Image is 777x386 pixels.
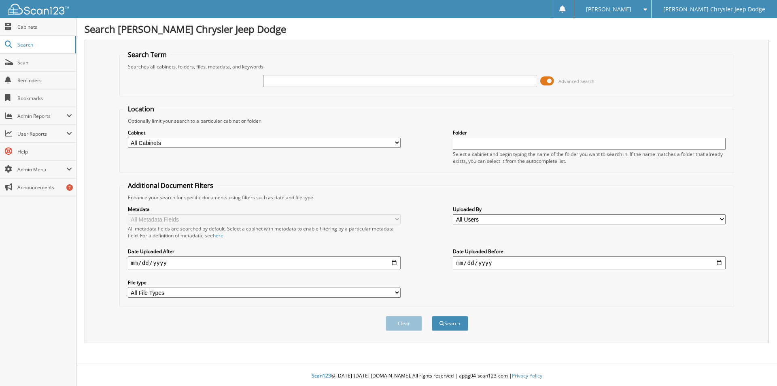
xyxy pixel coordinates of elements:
[453,129,726,136] label: Folder
[128,248,401,255] label: Date Uploaded After
[453,206,726,213] label: Uploaded By
[453,151,726,164] div: Select a cabinet and begin typing the name of the folder you want to search in. If the name match...
[17,166,66,173] span: Admin Menu
[128,256,401,269] input: start
[66,184,73,191] div: 7
[386,316,422,331] button: Clear
[17,184,72,191] span: Announcements
[453,248,726,255] label: Date Uploaded Before
[128,129,401,136] label: Cabinet
[213,232,223,239] a: here
[128,279,401,286] label: File type
[124,181,217,190] legend: Additional Document Filters
[124,117,730,124] div: Optionally limit your search to a particular cabinet or folder
[124,104,158,113] legend: Location
[558,78,594,84] span: Advanced Search
[17,130,66,137] span: User Reports
[17,23,72,30] span: Cabinets
[76,366,777,386] div: © [DATE]-[DATE] [DOMAIN_NAME]. All rights reserved | appg04-scan123-com |
[453,256,726,269] input: end
[17,113,66,119] span: Admin Reports
[17,59,72,66] span: Scan
[312,372,331,379] span: Scan123
[124,194,730,201] div: Enhance your search for specific documents using filters such as date and file type.
[663,7,765,12] span: [PERSON_NAME] Chrysler Jeep Dodge
[8,4,69,15] img: scan123-logo-white.svg
[17,148,72,155] span: Help
[85,22,769,36] h1: Search [PERSON_NAME] Chrysler Jeep Dodge
[128,206,401,213] label: Metadata
[432,316,468,331] button: Search
[586,7,631,12] span: [PERSON_NAME]
[17,95,72,102] span: Bookmarks
[17,41,71,48] span: Search
[512,372,542,379] a: Privacy Policy
[17,77,72,84] span: Reminders
[124,50,171,59] legend: Search Term
[124,63,730,70] div: Searches all cabinets, folders, files, metadata, and keywords
[128,225,401,239] div: All metadata fields are searched by default. Select a cabinet with metadata to enable filtering b...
